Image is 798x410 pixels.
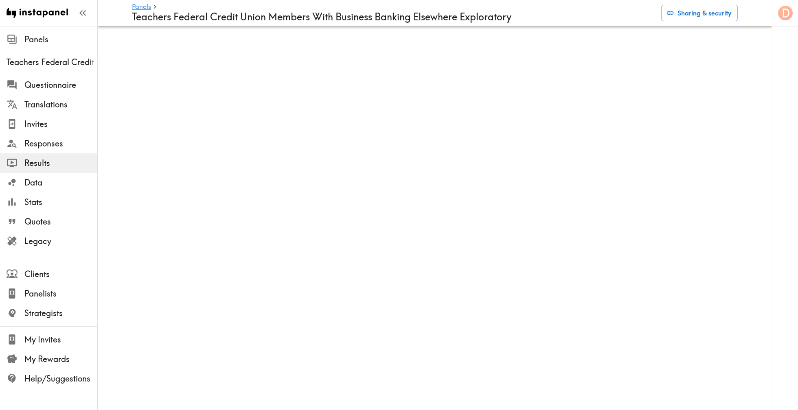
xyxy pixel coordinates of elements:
span: My Invites [24,334,97,345]
span: Results [24,157,97,169]
span: Responses [24,138,97,149]
span: Stats [24,196,97,208]
span: Panelists [24,288,97,299]
span: Invites [24,118,97,130]
button: D [777,5,794,21]
span: Clients [24,268,97,280]
a: Panels [132,3,151,11]
button: Sharing & security [661,5,738,21]
span: Help/Suggestions [24,373,97,384]
h4: Teachers Federal Credit Union Members With Business Banking Elsewhere Exploratory [132,11,655,23]
span: D [782,6,790,20]
span: Teachers Federal Credit Union Members With Business Banking Elsewhere Exploratory [7,57,97,68]
span: Questionnaire [24,79,97,91]
span: My Rewards [24,353,97,365]
span: Panels [24,34,97,45]
span: Data [24,177,97,188]
span: Quotes [24,216,97,227]
span: Translations [24,99,97,110]
span: Legacy [24,236,97,247]
span: Strategists [24,307,97,319]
